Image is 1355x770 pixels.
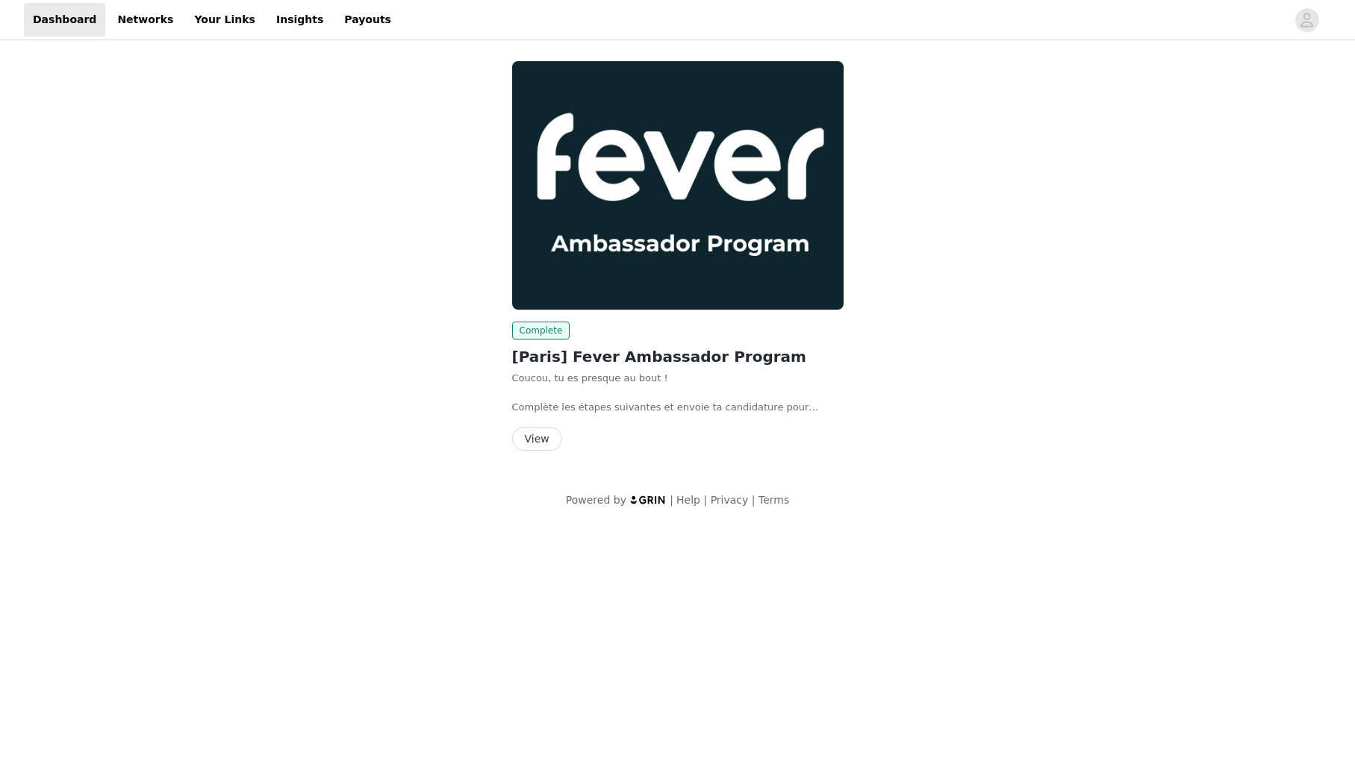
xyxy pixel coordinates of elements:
span: Complete [512,322,570,339]
img: Fever Ambassadors [512,61,844,310]
img: logo [629,495,667,504]
div: avatar [1300,8,1314,32]
span: | [752,494,756,506]
a: Networks [108,3,182,37]
a: Your Links [185,3,264,37]
a: View [512,433,562,445]
a: Privacy [711,494,749,506]
a: Help [676,494,700,506]
p: Coucou, tu es presque au bout ! [512,371,844,386]
span: | [670,494,673,506]
span: Powered by [566,494,626,506]
button: View [512,427,562,451]
p: Complète les étapes suivantes et envoie ta candidature pour devenir (environ 3 minutes). Notre éq... [512,400,844,415]
a: Dashboard [24,3,105,37]
h2: [Paris] Fever Ambassador Program [512,345,844,368]
span: | [703,494,707,506]
a: Insights [267,3,332,37]
a: Terms [759,494,789,506]
a: Payouts [335,3,400,37]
